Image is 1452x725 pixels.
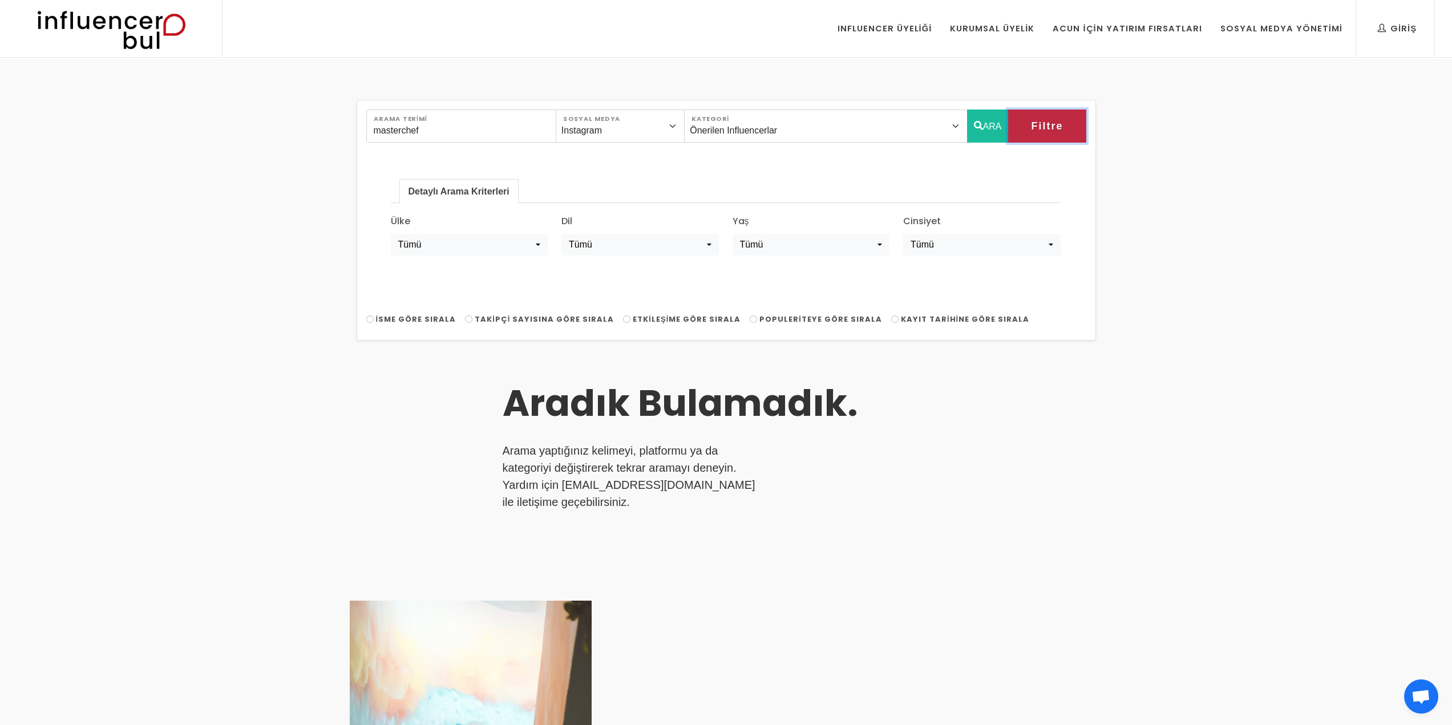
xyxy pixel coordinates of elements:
label: Ülke [391,214,410,228]
input: İsme Göre Sırala [366,315,374,323]
button: ARA [967,110,1009,143]
span: Populeriteye Göre Sırala [759,314,882,325]
span: Etkileşime Göre Sırala [633,314,741,325]
input: Search.. [366,110,556,143]
p: Arama yaptığınız kelimeyi, platformu ya da kategoriyi değiştirerek tekrar aramayı deneyin. Yardım... [503,442,762,511]
div: Giriş [1378,22,1417,35]
div: Acun İçin Yatırım Fırsatları [1053,22,1202,35]
input: Etkileşime Göre Sırala [623,315,630,323]
button: Tümü [733,234,890,256]
div: Influencer Üyeliği [838,22,932,35]
span: İsme Göre Sırala [376,314,456,325]
div: Tümü [740,238,875,252]
label: Yaş [733,214,749,228]
label: Cinsiyet [903,214,941,228]
div: Tümü [569,238,704,252]
input: Takipçi Sayısına Göre Sırala [465,315,472,323]
button: Filtre [1008,110,1086,143]
button: Tümü [903,234,1061,256]
div: Tümü [911,238,1046,252]
a: Detaylı Arama Kriterleri [400,180,518,203]
h3: Aradık Bulamadık. [503,382,933,426]
button: Tümü [391,234,548,256]
input: Kayıt Tarihine Göre Sırala [891,315,899,323]
div: Sosyal Medya Yönetimi [1220,22,1342,35]
div: Kurumsal Üyelik [950,22,1034,35]
label: Dil [561,214,572,228]
button: Tümü [561,234,719,256]
span: Takipçi Sayısına Göre Sırala [475,314,614,325]
a: Açık sohbet [1404,679,1438,714]
span: Filtre [1031,116,1063,136]
span: Kayıt Tarihine Göre Sırala [901,314,1029,325]
div: Tümü [398,238,533,252]
input: Populeriteye Göre Sırala [750,315,757,323]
